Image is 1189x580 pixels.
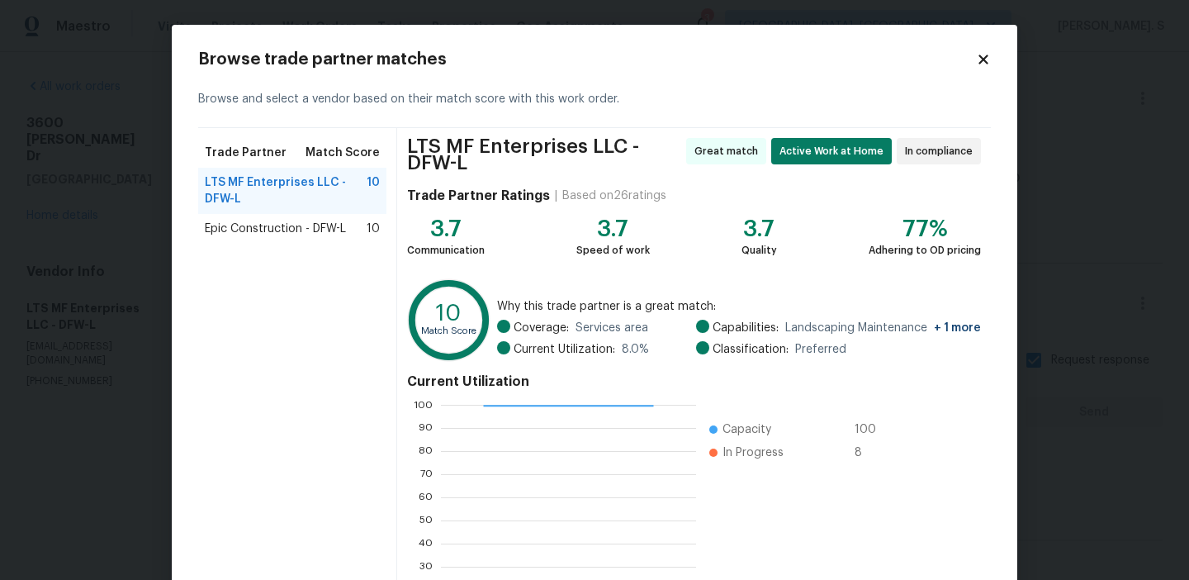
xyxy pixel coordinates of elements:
span: LTS MF Enterprises LLC - DFW-L [205,174,367,207]
div: | [550,188,562,204]
span: 8 [855,445,881,461]
span: Services area [576,320,648,336]
span: Landscaping Maintenance [785,320,981,336]
span: Trade Partner [205,145,287,161]
span: Preferred [795,341,846,358]
text: Match Score [421,326,476,335]
span: Great match [694,143,765,159]
text: 70 [420,469,433,479]
div: 3.7 [741,221,777,237]
div: 77% [869,221,981,237]
h2: Browse trade partner matches [198,51,976,68]
span: 100 [855,421,881,438]
span: Classification: [713,341,789,358]
span: Capacity [722,421,771,438]
text: 80 [419,446,433,456]
div: Communication [407,242,485,259]
span: 10 [367,221,380,237]
span: Current Utilization: [514,341,615,358]
div: 3.7 [407,221,485,237]
span: In Progress [722,445,784,461]
span: Capabilities: [713,320,779,336]
div: Adhering to OD pricing [869,242,981,259]
span: Match Score [306,145,380,161]
text: 90 [419,423,433,433]
span: + 1 more [934,322,981,334]
text: 100 [414,400,433,410]
text: 60 [419,492,433,502]
text: 40 [419,539,433,549]
div: Speed of work [576,242,650,259]
span: LTS MF Enterprises LLC - DFW-L [407,138,681,171]
span: Epic Construction - DFW-L [205,221,346,237]
span: 8.0 % [622,341,649,358]
div: Browse and select a vendor based on their match score with this work order. [198,71,991,128]
span: Why this trade partner is a great match: [497,298,981,315]
span: Active Work at Home [779,143,890,159]
div: Based on 26 ratings [562,188,666,204]
span: In compliance [905,143,979,159]
h4: Current Utilization [407,373,981,390]
text: 30 [419,562,433,572]
text: 10 [436,302,462,325]
span: Coverage: [514,320,569,336]
div: 3.7 [576,221,650,237]
text: 50 [419,516,433,525]
span: 10 [367,174,380,207]
h4: Trade Partner Ratings [407,188,550,204]
div: Quality [741,242,777,259]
